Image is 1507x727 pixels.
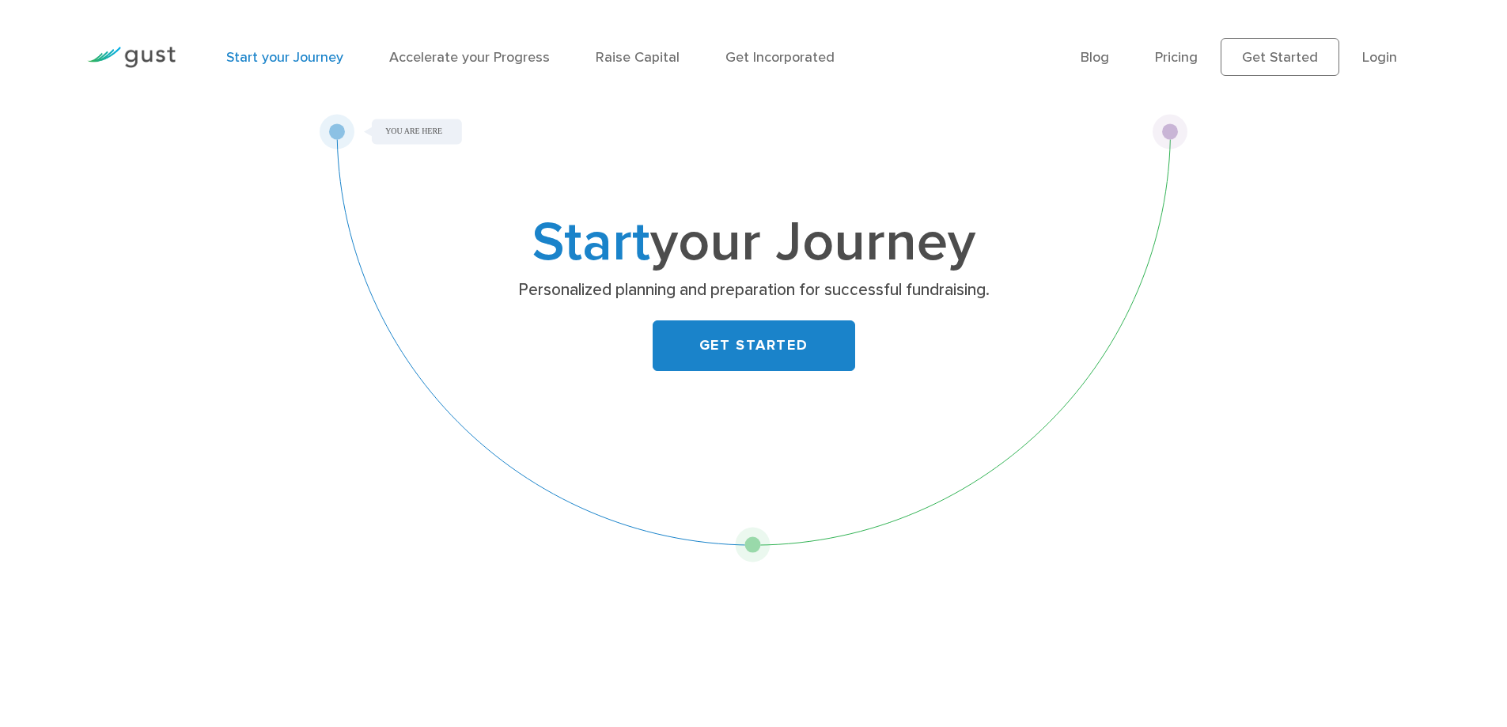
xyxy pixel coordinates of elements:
a: Get Started [1221,38,1339,76]
a: Raise Capital [596,49,680,66]
a: Get Incorporated [725,49,835,66]
a: Blog [1081,49,1109,66]
a: Start your Journey [226,49,343,66]
h1: your Journey [441,218,1066,268]
a: GET STARTED [653,320,855,371]
img: Gust Logo [87,47,176,68]
span: Start [532,209,650,275]
p: Personalized planning and preparation for successful fundraising. [447,279,1060,301]
a: Login [1362,49,1397,66]
a: Accelerate your Progress [389,49,550,66]
a: Pricing [1155,49,1198,66]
